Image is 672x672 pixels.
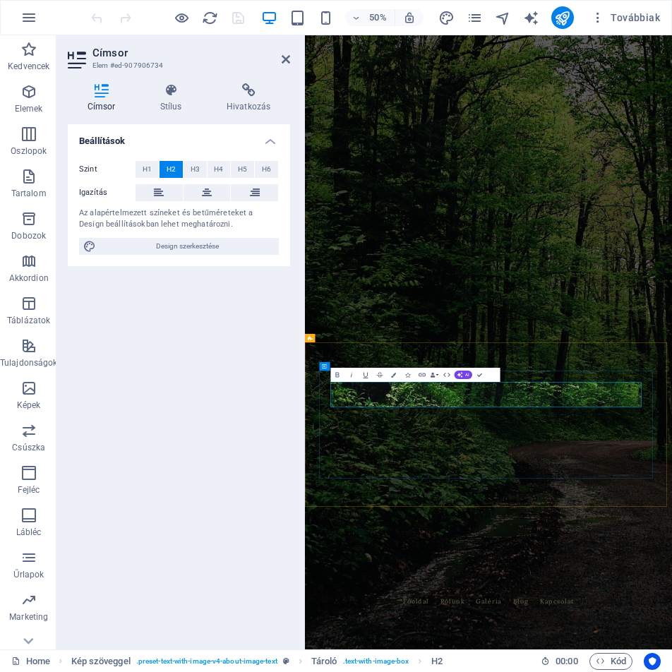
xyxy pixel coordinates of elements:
[184,161,207,178] button: H3
[467,10,483,26] i: Oldalak (Ctrl+Alt+S)
[591,11,660,25] span: Továbbiak
[16,527,42,538] p: Lábléc
[201,9,218,26] button: reload
[343,653,409,670] span: . text-with-image-box
[11,188,47,199] p: Tartalom
[173,9,190,26] button: Kattintson ide az előnézeti módból való kilépéshez és a szerkesztés folytatásához
[311,653,337,670] span: Kattintson a kijelöléshez. Dupla kattintás az szerkesztéshez
[9,272,49,284] p: Akkordion
[373,368,386,382] button: Strikethrough
[191,161,200,178] span: H3
[431,653,443,670] span: Kattintson a kijelöléshez. Dupla kattintás az szerkesztéshez
[79,161,136,178] label: Szint
[359,368,372,382] button: Underline (Ctrl+U)
[238,161,247,178] span: H5
[136,161,159,178] button: H1
[68,124,290,150] h4: Beállítások
[160,161,183,178] button: H2
[523,10,539,26] i: AI Writer
[167,161,176,178] span: H2
[11,145,47,157] p: Oszlopok
[523,9,540,26] button: text_generator
[262,161,271,178] span: H6
[454,371,472,379] button: AI
[79,208,279,231] div: Az alapértelmezett színeket és betűméreteket a Design beállításokban lehet meghatározni.
[207,83,290,113] h4: Hivatkozás
[366,9,389,26] h6: 50%
[79,184,136,201] label: Igazítás
[92,59,262,72] h3: Elem #ed-907906734
[589,653,632,670] button: Kód
[473,368,486,382] button: Confirm (Ctrl+⏎)
[202,10,218,26] i: Weboldal újratöltése
[401,368,414,382] button: Icons
[585,6,666,29] button: Továbbiak
[415,368,428,382] button: Link
[136,653,277,670] span: . preset-text-with-image-v4-about-image-text
[495,10,511,26] i: Navigátor
[403,11,416,24] i: Átméretezés esetén automatikusan beállítja a nagyítási szintet a választott eszköznek megfelelően.
[18,484,40,496] p: Fejléc
[11,230,46,241] p: Dobozok
[15,103,43,114] p: Elemek
[551,6,574,29] button: publish
[8,61,49,72] p: Kedvencek
[9,611,48,623] p: Marketing
[12,442,45,453] p: Csúszka
[71,653,131,670] span: Kattintson a kijelöléshez. Dupla kattintás az szerkesztéshez
[208,161,231,178] button: H4
[79,238,279,255] button: Design szerkesztése
[330,368,344,382] button: Bold (Ctrl+B)
[596,653,626,670] span: Kód
[387,368,400,382] button: Colors
[554,10,570,26] i: Közzététel
[255,161,278,178] button: H6
[495,9,512,26] button: navigator
[565,656,568,666] span: :
[440,368,453,382] button: HTML
[541,653,578,670] h6: Munkamenet idő
[467,9,484,26] button: pages
[17,400,41,411] p: Képek
[214,161,223,178] span: H4
[438,10,455,26] i: Tervezés (Ctrl+Alt+Y)
[68,83,140,113] h4: Címsor
[7,315,50,326] p: Táblázatok
[283,657,289,665] i: Ez az elem egy testreszabható előre beállítás
[644,653,661,670] button: Usercentrics
[143,161,152,178] span: H1
[438,9,455,26] button: design
[140,83,207,113] h4: Stílus
[92,47,290,59] h2: Címsor
[465,373,469,377] span: AI
[556,653,577,670] span: 00 00
[71,653,443,670] nav: breadcrumb
[429,368,439,382] button: Data Bindings
[344,368,358,382] button: Italic (Ctrl+I)
[11,653,50,670] a: Kattintson a kijelölés megszüntetéséhez. Dupla kattintás az oldalak megnyitásához
[345,9,395,26] button: 50%
[13,569,44,580] p: Űrlapok
[100,238,275,255] span: Design szerkesztése
[231,161,254,178] button: H5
